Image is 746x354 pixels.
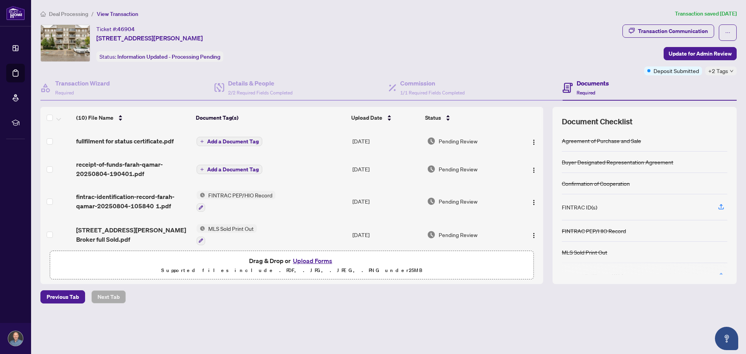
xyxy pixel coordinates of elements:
span: Pending Review [439,165,478,173]
td: [DATE] [349,129,424,153]
button: Update for Admin Review [664,47,737,60]
img: Document Status [427,137,436,145]
span: Upload Date [351,113,382,122]
img: Profile Icon [8,331,23,346]
th: (10) File Name [73,107,193,129]
span: Required [577,90,595,96]
span: Drag & Drop orUpload FormsSupported files include .PDF, .JPG, .JPEG, .PNG under25MB [50,251,533,280]
img: Document Status [427,197,436,206]
div: Status: [96,51,223,62]
span: plus [200,167,204,171]
span: Pending Review [439,230,478,239]
div: FINTRAC PEP/HIO Record [562,227,626,235]
button: Next Tab [91,290,126,303]
img: Logo [531,167,537,173]
span: fullfilment for status certificate.pdf [76,136,174,146]
button: Add a Document Tag [197,137,262,146]
th: Document Tag(s) [193,107,348,129]
button: Logo [528,195,540,208]
span: Previous Tab [47,291,79,303]
div: MLS Sold Print Out [562,248,607,256]
span: ellipsis [725,30,730,35]
img: Logo [531,232,537,239]
div: FINTRAC ID(s) [562,203,597,211]
span: plus [200,140,204,143]
span: (10) File Name [76,113,113,122]
img: Document Status [427,165,436,173]
span: [STREET_ADDRESS][PERSON_NAME] Broker full Sold.pdf [76,225,190,244]
th: Upload Date [348,107,422,129]
span: 2/2 Required Fields Completed [228,90,293,96]
div: Ticket #: [96,24,135,33]
td: [DATE] [349,218,424,251]
span: 46904 [117,26,135,33]
span: fintrac-identification-record-farah-qamar-20250804-105840 1.pdf [76,192,190,211]
span: Update for Admin Review [669,47,732,60]
span: Status [425,113,441,122]
div: Buyer Designated Representation Agreement [562,158,673,166]
img: Status Icon [197,191,205,199]
span: home [40,11,46,17]
span: 1/1 Required Fields Completed [400,90,465,96]
p: Supported files include .PDF, .JPG, .JPEG, .PNG under 25 MB [55,266,529,275]
img: IMG-W12078883_1.jpg [41,25,90,61]
span: Pending Review [439,197,478,206]
button: Status IconMLS Sold Print Out [197,224,257,245]
img: Document Status [427,230,436,239]
h4: Details & People [228,78,293,88]
th: Status [422,107,514,129]
span: Add a Document Tag [207,167,259,172]
div: Agreement of Purchase and Sale [562,136,641,145]
button: Add a Document Tag [197,165,262,174]
button: Logo [528,135,540,147]
span: Information Updated - Processing Pending [117,53,220,60]
img: Logo [531,199,537,206]
div: Transaction Communication [638,25,708,37]
span: Required [55,90,74,96]
h4: Commission [400,78,465,88]
span: MLS Sold Print Out [205,224,257,233]
h4: Transaction Wizard [55,78,110,88]
h4: Documents [577,78,609,88]
span: receipt-of-funds-farah-qamar-20250804-190401.pdf [76,160,190,178]
span: View Transaction [97,10,138,17]
span: Add a Document Tag [207,139,259,144]
span: Document Checklist [562,116,633,127]
span: down [730,69,734,73]
span: FINTRAC PEP/HIO Record [205,191,275,199]
button: Add a Document Tag [197,136,262,146]
td: [DATE] [349,185,424,218]
img: logo [6,6,25,20]
button: Status IconFINTRAC PEP/HIO Record [197,191,275,212]
button: Transaction Communication [622,24,714,38]
article: Transaction saved [DATE] [675,9,737,18]
img: Status Icon [197,224,205,233]
span: Pending Review [439,137,478,145]
button: Upload Forms [291,256,335,266]
button: Logo [528,228,540,241]
span: Deposit Submitted [654,66,699,75]
button: Add a Document Tag [197,164,262,174]
span: Drag & Drop or [249,256,335,266]
li: / [91,9,94,18]
button: Open asap [715,327,738,350]
span: +2 Tags [708,66,728,75]
button: Previous Tab [40,290,85,303]
div: Confirmation of Cooperation [562,179,630,188]
img: Logo [531,139,537,145]
button: Logo [528,163,540,175]
td: [DATE] [349,153,424,185]
span: Deal Processing [49,10,88,17]
span: [STREET_ADDRESS][PERSON_NAME] [96,33,203,43]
